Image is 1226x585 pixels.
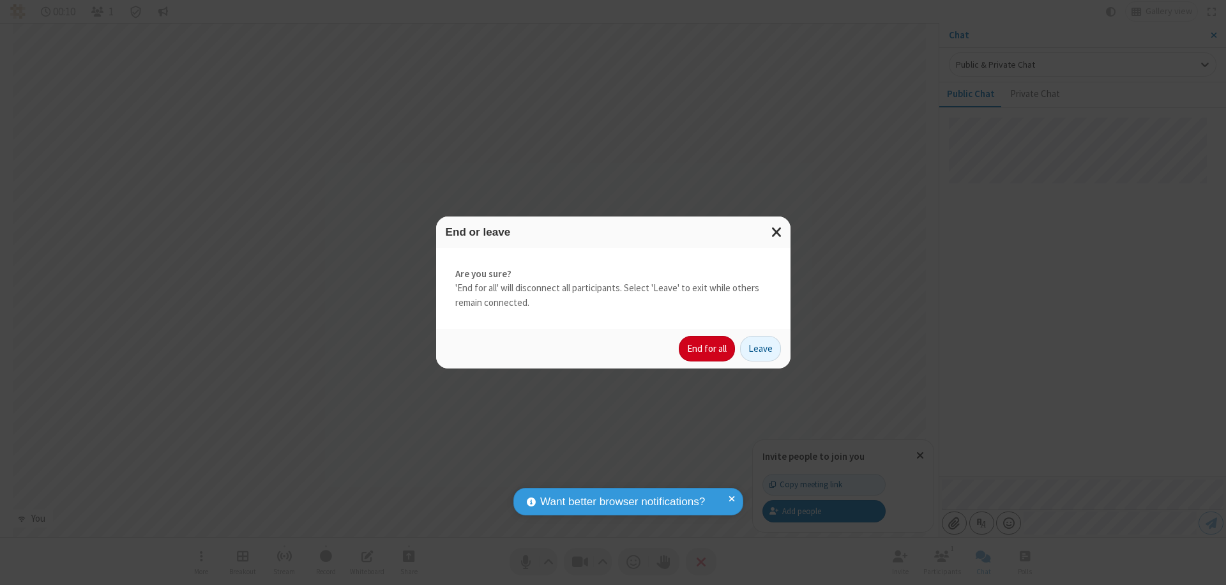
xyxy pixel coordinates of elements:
button: Leave [740,336,781,361]
button: End for all [679,336,735,361]
h3: End or leave [446,226,781,238]
strong: Are you sure? [455,267,771,282]
button: Close modal [764,217,791,248]
div: 'End for all' will disconnect all participants. Select 'Leave' to exit while others remain connec... [436,248,791,330]
span: Want better browser notifications? [540,494,705,510]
